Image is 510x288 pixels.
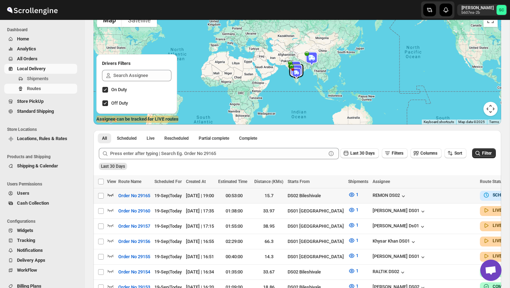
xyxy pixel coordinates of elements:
[218,268,250,276] div: 01:35:00
[95,115,119,124] a: Open this area in Google Maps (opens a new window)
[373,193,407,200] button: REMON DS02
[356,253,358,258] span: 1
[373,179,390,184] span: Assignee
[239,135,257,141] span: Complete
[493,254,502,259] b: LIVE
[17,46,36,51] span: Analytics
[4,34,77,44] button: Home
[17,267,37,273] span: WorkFlow
[483,13,498,27] button: Toggle fullscreen view
[154,208,182,214] span: 19-Sep | Today
[4,74,77,84] button: Shipments
[356,207,358,212] span: 1
[424,120,454,124] button: Keyboard shortcuts
[218,192,250,199] div: 00:53:00
[17,109,54,114] span: Standard Shipping
[17,66,46,71] span: Local Delivery
[483,237,502,244] button: LIVE
[7,154,80,160] span: Products and Shipping
[17,228,33,233] span: Widgets
[344,235,363,246] button: 1
[122,13,157,27] button: Show satellite imagery
[17,56,38,61] span: All Orders
[382,148,408,158] button: Filters
[186,192,214,199] div: [DATE] | 19:00
[199,135,229,141] span: Partial complete
[154,254,182,259] span: 19-Sep | Today
[344,204,363,216] button: 1
[111,100,128,106] span: Off Duty
[114,205,154,217] button: Order No 29160
[461,11,494,15] p: b607ea-2b
[472,148,496,158] button: Filter
[4,134,77,144] button: Locations, Rules & Rates
[17,36,29,41] span: Home
[288,253,344,260] div: DS01 [GEOGRAPHIC_DATA]
[96,116,178,123] label: Assignee can be tracked for LIVE routes
[483,207,502,214] button: LIVE
[117,135,137,141] span: Scheduled
[410,148,442,158] button: Columns
[27,86,41,91] span: Routes
[373,269,406,276] button: RALTIK DS02
[186,238,214,245] div: [DATE] | 16:55
[288,207,344,215] div: DS01 [GEOGRAPHIC_DATA]
[102,135,107,141] span: All
[114,236,154,247] button: Order No 29156
[186,223,214,230] div: [DATE] | 17:15
[118,207,150,215] span: Order No 29160
[7,127,80,132] span: Store Locations
[420,151,437,156] span: Columns
[102,60,171,67] h2: Drivers Filters
[4,44,77,54] button: Analytics
[373,223,426,230] button: [PERSON_NAME] Ds01
[373,238,417,245] div: Khysar Khan DS01
[356,268,358,273] span: 1
[154,179,182,184] span: Scheduled For
[27,76,49,81] span: Shipments
[101,164,125,169] span: Last 30 Days
[186,179,206,184] span: Created At
[350,151,375,156] span: Last 30 Days
[111,87,127,92] span: On Duty
[114,221,154,232] button: Order No 29157
[7,218,80,224] span: Configurations
[114,190,154,201] button: Order No 29165
[4,161,77,171] button: Shipping & Calendar
[356,222,358,228] span: 1
[4,54,77,64] button: All Orders
[186,253,214,260] div: [DATE] | 16:51
[344,189,363,200] button: 1
[218,238,250,245] div: 02:29:00
[444,148,466,158] button: Sort
[114,251,154,262] button: Order No 29155
[95,115,119,124] img: Google
[4,236,77,245] button: Tracking
[373,208,426,215] button: [PERSON_NAME] DS01
[288,268,344,276] div: DS02 Bileshivale
[113,70,171,81] input: Search Assignee
[154,269,182,275] span: 19-Sep | Today
[118,253,150,260] span: Order No 29155
[110,148,326,159] input: Press enter after typing | Search Eg. Order No 29165
[254,223,283,230] div: 38.95
[392,151,403,156] span: Filters
[118,179,141,184] span: Route Name
[17,99,44,104] span: Store PickUp
[4,188,77,198] button: Users
[489,120,499,124] a: Terms (opens in new tab)
[373,254,426,261] div: [PERSON_NAME] DS01
[497,5,506,15] span: Sanjay chetri
[254,192,283,199] div: 15.7
[98,133,111,143] button: All routes
[17,238,35,243] span: Tracking
[344,220,363,231] button: 1
[6,1,59,19] img: ScrollEngine
[340,148,379,158] button: Last 30 Days
[483,102,498,116] button: Map camera controls
[254,207,283,215] div: 33.97
[154,239,182,244] span: 19-Sep | Today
